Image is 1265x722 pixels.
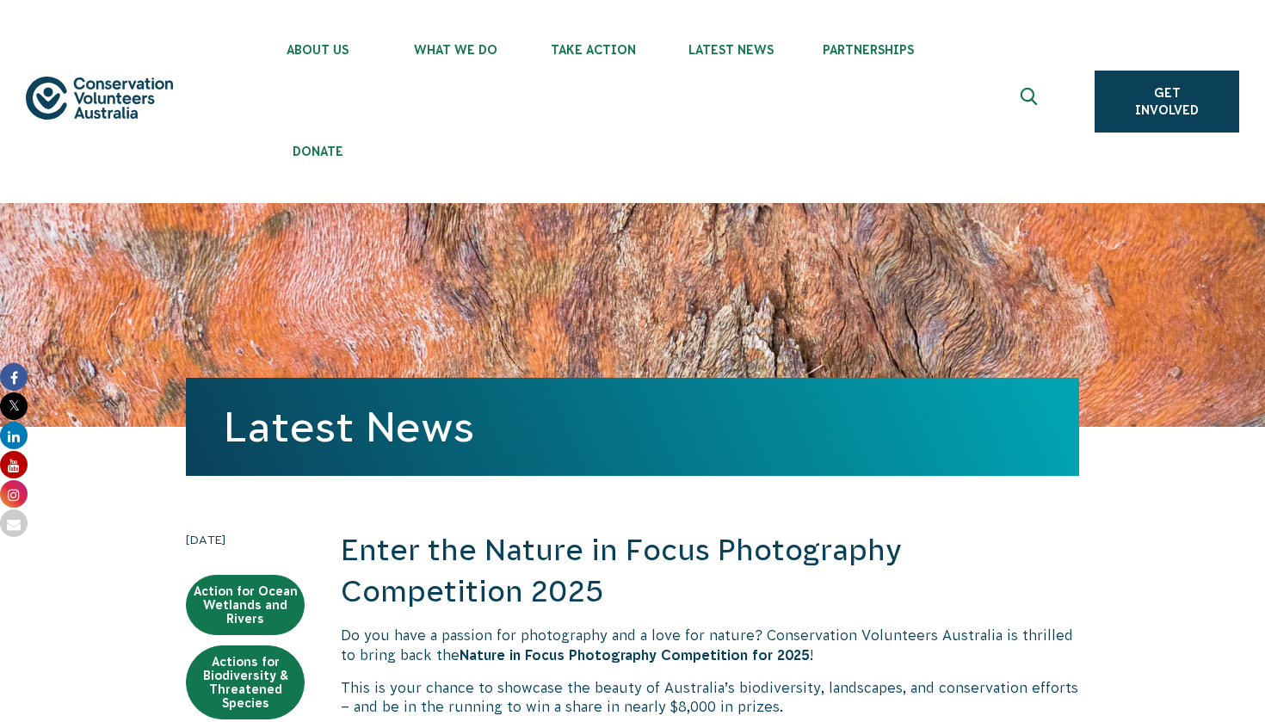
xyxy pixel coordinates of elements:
[524,43,662,57] span: Take Action
[249,43,386,57] span: About Us
[26,77,173,120] img: logo.svg
[249,145,386,158] span: Donate
[186,575,305,635] a: Action for Ocean Wetlands and Rivers
[341,626,1079,664] p: Do you have a passion for photography and a love for nature? Conservation Volunteers Australia is...
[186,645,305,719] a: Actions for Biodiversity & Threatened Species
[386,43,524,57] span: What We Do
[799,43,937,57] span: Partnerships
[1021,88,1042,115] span: Expand search box
[224,404,474,450] a: Latest News
[186,530,305,549] time: [DATE]
[341,678,1079,717] p: This is your chance to showcase the beauty of Australia’s biodiversity, landscapes, and conservat...
[460,647,810,663] strong: Nature in Focus Photography Competition for 2025
[1010,81,1052,122] button: Expand search box Close search box
[341,530,1079,612] h2: Enter the Nature in Focus Photography Competition 2025
[662,43,799,57] span: Latest News
[1095,71,1239,133] a: Get Involved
